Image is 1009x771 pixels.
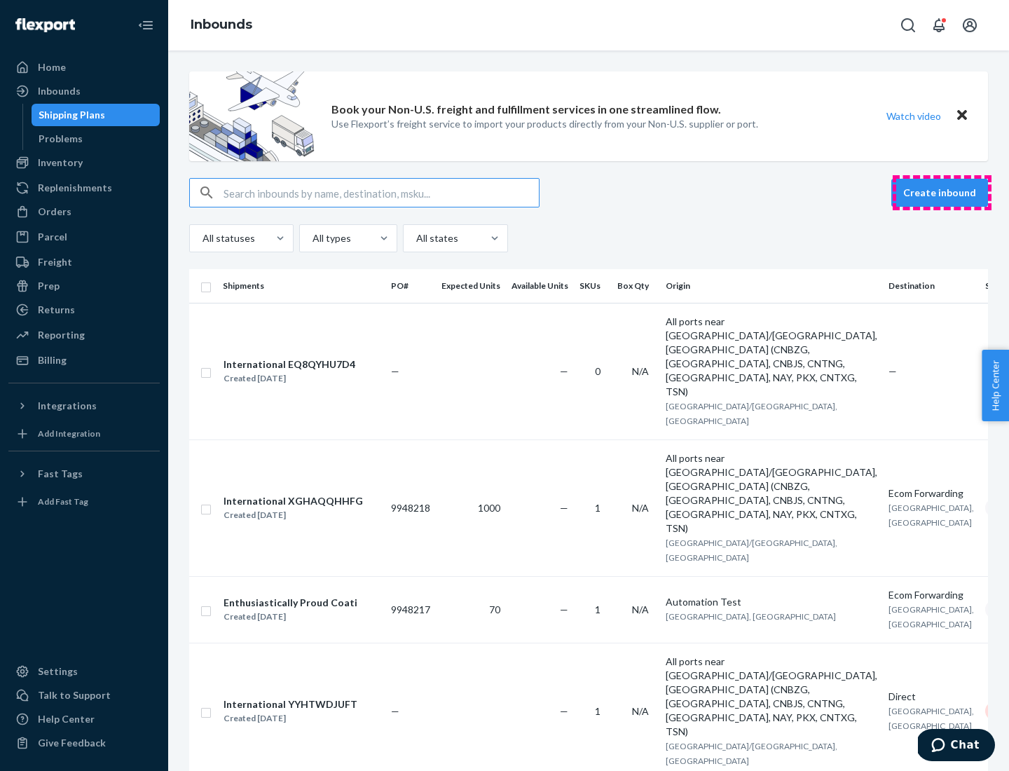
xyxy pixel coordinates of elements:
[38,328,85,342] div: Reporting
[560,603,568,615] span: —
[8,177,160,199] a: Replenishments
[595,365,600,377] span: 0
[956,11,984,39] button: Open account menu
[8,491,160,513] a: Add Fast Tag
[224,357,355,371] div: International EQ8QYHU7D4
[224,610,357,624] div: Created [DATE]
[8,275,160,297] a: Prep
[632,603,649,615] span: N/A
[574,269,612,303] th: SKUs
[38,353,67,367] div: Billing
[436,269,506,303] th: Expected Units
[391,705,399,717] span: —
[8,251,160,273] a: Freight
[38,399,97,413] div: Integrations
[391,365,399,377] span: —
[883,269,980,303] th: Destination
[8,684,160,707] button: Talk to Support
[8,463,160,485] button: Fast Tags
[385,576,436,643] td: 9948217
[953,106,971,126] button: Close
[224,596,357,610] div: Enthusiastically Proud Coati
[982,350,1009,421] span: Help Center
[666,611,836,622] span: [GEOGRAPHIC_DATA], [GEOGRAPHIC_DATA]
[489,603,500,615] span: 70
[32,128,160,150] a: Problems
[595,705,600,717] span: 1
[38,156,83,170] div: Inventory
[38,496,88,507] div: Add Fast Tag
[560,502,568,514] span: —
[595,603,600,615] span: 1
[201,231,203,245] input: All statuses
[632,502,649,514] span: N/A
[666,595,877,609] div: Automation Test
[224,697,357,711] div: International YYHTWDJUFT
[15,18,75,32] img: Flexport logo
[38,712,95,726] div: Help Center
[415,231,416,245] input: All states
[132,11,160,39] button: Close Navigation
[8,732,160,754] button: Give Feedback
[38,467,83,481] div: Fast Tags
[385,439,436,576] td: 9948218
[38,688,111,702] div: Talk to Support
[39,108,105,122] div: Shipping Plans
[595,502,600,514] span: 1
[224,179,539,207] input: Search inbounds by name, destination, msku...
[8,200,160,223] a: Orders
[38,255,72,269] div: Freight
[632,365,649,377] span: N/A
[8,660,160,683] a: Settings
[918,729,995,764] iframe: Opens a widget where you can chat to one of our agents
[925,11,953,39] button: Open notifications
[38,664,78,678] div: Settings
[8,56,160,79] a: Home
[506,269,574,303] th: Available Units
[8,708,160,730] a: Help Center
[8,80,160,102] a: Inbounds
[891,179,988,207] button: Create inbound
[666,741,837,766] span: [GEOGRAPHIC_DATA]/[GEOGRAPHIC_DATA], [GEOGRAPHIC_DATA]
[385,269,436,303] th: PO#
[311,231,313,245] input: All types
[888,503,974,528] span: [GEOGRAPHIC_DATA], [GEOGRAPHIC_DATA]
[888,604,974,629] span: [GEOGRAPHIC_DATA], [GEOGRAPHIC_DATA]
[888,706,974,731] span: [GEOGRAPHIC_DATA], [GEOGRAPHIC_DATA]
[666,538,837,563] span: [GEOGRAPHIC_DATA]/[GEOGRAPHIC_DATA], [GEOGRAPHIC_DATA]
[39,132,83,146] div: Problems
[666,401,837,426] span: [GEOGRAPHIC_DATA]/[GEOGRAPHIC_DATA], [GEOGRAPHIC_DATA]
[888,588,974,602] div: Ecom Forwarding
[38,205,71,219] div: Orders
[888,365,897,377] span: —
[38,736,106,750] div: Give Feedback
[32,104,160,126] a: Shipping Plans
[38,60,66,74] div: Home
[217,269,385,303] th: Shipments
[38,303,75,317] div: Returns
[612,269,660,303] th: Box Qty
[179,5,263,46] ol: breadcrumbs
[888,690,974,704] div: Direct
[224,711,357,725] div: Created [DATE]
[8,349,160,371] a: Billing
[8,423,160,445] a: Add Integration
[666,451,877,535] div: All ports near [GEOGRAPHIC_DATA]/[GEOGRAPHIC_DATA], [GEOGRAPHIC_DATA] (CNBZG, [GEOGRAPHIC_DATA], ...
[894,11,922,39] button: Open Search Box
[8,226,160,248] a: Parcel
[224,494,363,508] div: International XGHAQQHHFG
[660,269,883,303] th: Origin
[8,395,160,417] button: Integrations
[191,17,252,32] a: Inbounds
[38,84,81,98] div: Inbounds
[478,502,500,514] span: 1000
[8,324,160,346] a: Reporting
[331,102,721,118] p: Book your Non-U.S. freight and fulfillment services in one streamlined flow.
[888,486,974,500] div: Ecom Forwarding
[666,655,877,739] div: All ports near [GEOGRAPHIC_DATA]/[GEOGRAPHIC_DATA], [GEOGRAPHIC_DATA] (CNBZG, [GEOGRAPHIC_DATA], ...
[632,705,649,717] span: N/A
[38,230,67,244] div: Parcel
[224,371,355,385] div: Created [DATE]
[560,365,568,377] span: —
